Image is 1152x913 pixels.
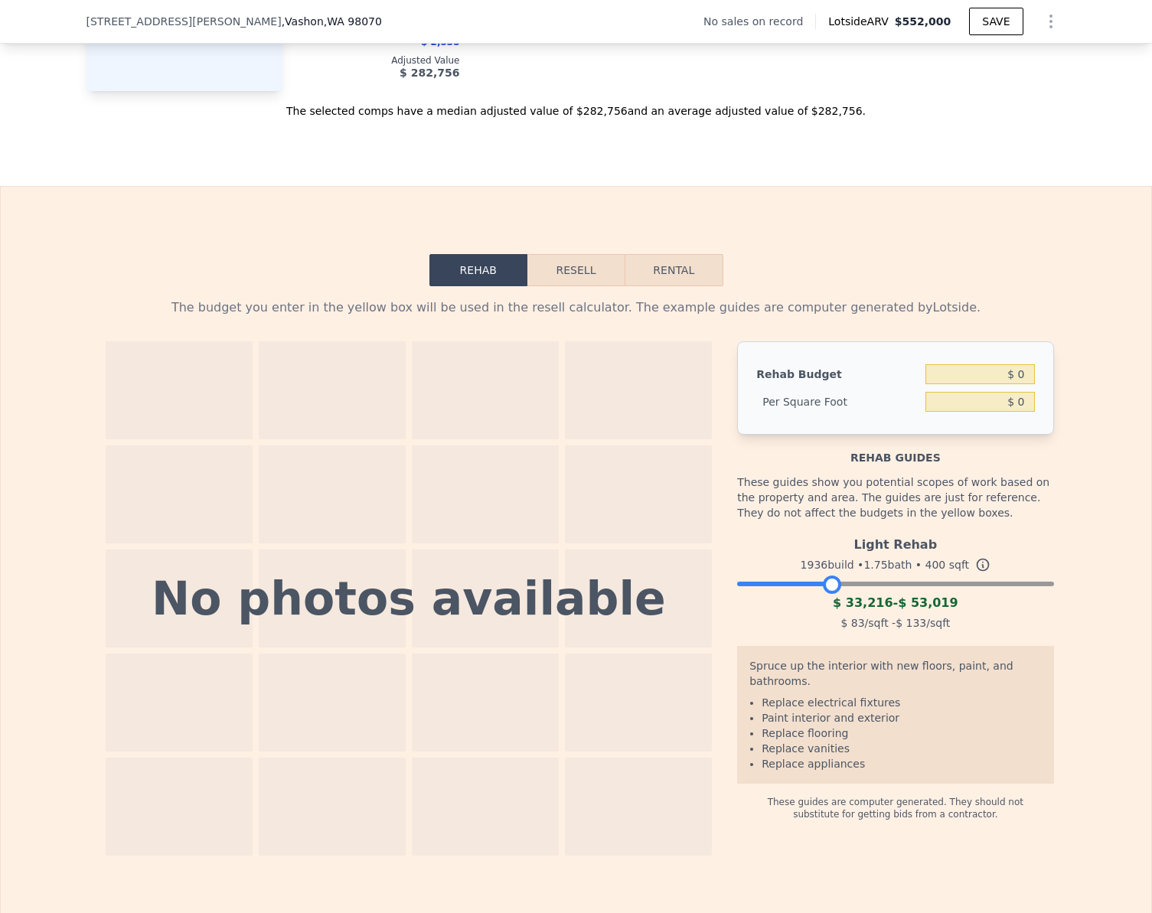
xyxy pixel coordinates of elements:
[1036,6,1066,37] button: Show Options
[762,695,1041,710] li: Replace electrical fixtures
[737,530,1053,554] div: Light Rehab
[737,594,1053,612] div: -
[925,559,946,571] span: 400
[896,617,926,629] span: $ 133
[429,254,527,286] button: Rehab
[737,612,1053,634] div: /sqft - /sqft
[833,595,893,610] span: $ 33,216
[282,14,382,29] span: , Vashon
[737,435,1053,465] div: Rehab guides
[762,741,1041,756] li: Replace vanities
[756,360,919,388] div: Rehab Budget
[625,254,723,286] button: Rental
[895,15,951,28] span: $552,000
[749,658,1041,695] div: Spruce up the interior with new floors, paint, and bathrooms.
[756,388,919,416] div: Per Square Foot
[840,617,864,629] span: $ 83
[527,254,625,286] button: Resell
[703,14,815,29] div: No sales on record
[86,91,1066,119] div: The selected comps have a median adjusted value of $282,756 and an average adjusted value of $282...
[737,554,1053,576] div: 1936 build • 1.75 bath • sqft
[762,710,1041,726] li: Paint interior and exterior
[86,14,282,29] span: [STREET_ADDRESS][PERSON_NAME]
[324,15,382,28] span: , WA 98070
[737,465,1053,530] div: These guides show you potential scopes of work based on the property and area. The guides are jus...
[828,14,894,29] span: Lotside ARV
[400,67,459,79] span: $ 282,756
[898,595,958,610] span: $ 53,019
[969,8,1023,35] button: SAVE
[99,298,1054,317] div: The budget you enter in the yellow box will be used in the resell calculator. The example guides ...
[762,756,1041,771] li: Replace appliances
[301,54,460,67] div: Adjusted Value
[152,576,666,621] div: No photos available
[737,784,1053,820] div: These guides are computer generated. They should not substitute for getting bids from a contractor.
[762,726,1041,741] li: Replace flooring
